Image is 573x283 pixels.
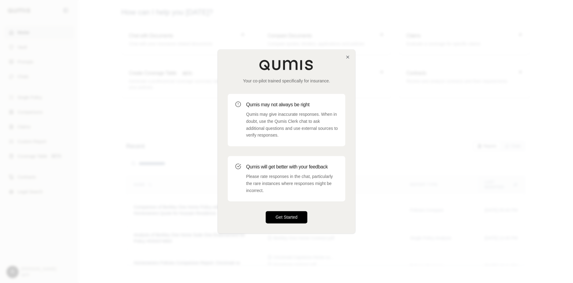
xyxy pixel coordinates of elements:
[246,173,338,194] p: Please rate responses in the chat, particularly the rare instances where responses might be incor...
[246,163,338,171] h3: Qumis will get better with your feedback
[246,101,338,108] h3: Qumis may not always be right
[266,211,307,224] button: Get Started
[228,78,345,84] p: Your co-pilot trained specifically for insurance.
[259,59,314,70] img: Qumis Logo
[246,111,338,139] p: Qumis may give inaccurate responses. When in doubt, use the Qumis Clerk chat to ask additional qu...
